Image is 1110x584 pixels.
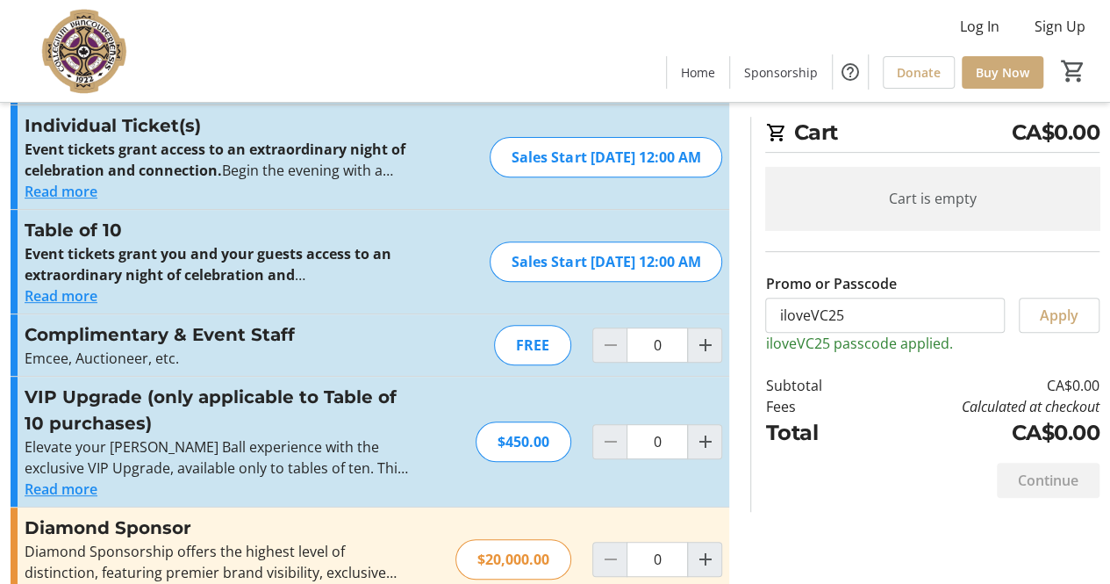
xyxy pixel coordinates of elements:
input: Diamond Sponsor Quantity [627,542,688,577]
span: Log In [960,16,999,37]
td: CA$0.00 [863,417,1099,449]
strong: Event tickets grant you and your guests access to an extraordinary night of celebration and conne... [25,244,391,306]
button: Cart [1057,55,1089,87]
button: Read more [25,285,97,306]
button: Increment by one [688,543,721,576]
span: Apply [1040,305,1078,326]
h3: Complimentary & Event Staff [25,321,408,348]
span: Home [681,63,715,82]
div: Sales Start [DATE] 12:00 AM [490,242,722,282]
p: Elevate your [PERSON_NAME] Ball experience with the exclusive VIP Upgrade, available only to tabl... [25,436,408,479]
h3: Table of 10 [25,217,408,243]
td: CA$0.00 [863,375,1099,396]
div: FREE [494,325,571,365]
button: Sign Up [1020,12,1099,40]
a: Buy Now [962,56,1043,89]
button: Log In [946,12,1013,40]
span: CA$0.00 [1011,117,1099,148]
strong: Event tickets grant access to an extraordinary night of celebration and connection. [25,140,405,180]
h3: Individual Ticket(s) [25,112,408,139]
a: Sponsorship [730,56,832,89]
input: Enter promo or passcode [765,298,1005,333]
h2: Cart [765,117,1099,153]
button: Apply [1019,298,1099,333]
label: Promo or Passcode [765,273,896,294]
td: Calculated at checkout [863,396,1099,417]
div: Sales Start [DATE] 12:00 AM [490,137,722,177]
p: Emcee, Auctioneer, etc. [25,348,408,369]
div: $450.00 [476,422,571,462]
button: Increment by one [688,328,721,362]
span: Buy Now [976,63,1029,82]
a: Donate [883,56,955,89]
input: VIP Upgrade (only applicable to Table of 10 purchases) Quantity [627,424,688,459]
span: Donate [897,63,941,82]
img: VC Parent Association's Logo [11,7,167,95]
h3: VIP Upgrade (only applicable to Table of 10 purchases) [25,384,408,436]
button: Increment by one [688,425,721,458]
p: Begin the evening with a welcome reception and signature cocktail, followed by an exquisite dinne... [25,243,408,285]
button: Read more [25,181,97,202]
button: Read more [25,479,97,500]
td: Subtotal [765,375,862,396]
button: Help [833,54,868,90]
h3: Diamond Sponsor [25,515,408,541]
p: iloveVC25 passcode applied. [765,333,1099,354]
td: Total [765,417,862,449]
p: Begin the evening with a welcome reception and signature cocktail, followed by an exquisite dinne... [25,139,408,181]
div: Diamond Sponsorship offers the highest level of distinction, featuring premier brand visibility, ... [25,541,408,583]
div: $20,000.00 [455,539,571,580]
div: Cart is empty [765,167,1099,230]
a: Home [667,56,729,89]
span: Sponsorship [744,63,818,82]
input: Complimentary & Event Staff Quantity [627,328,688,363]
td: Fees [765,396,862,417]
span: Sign Up [1035,16,1085,37]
